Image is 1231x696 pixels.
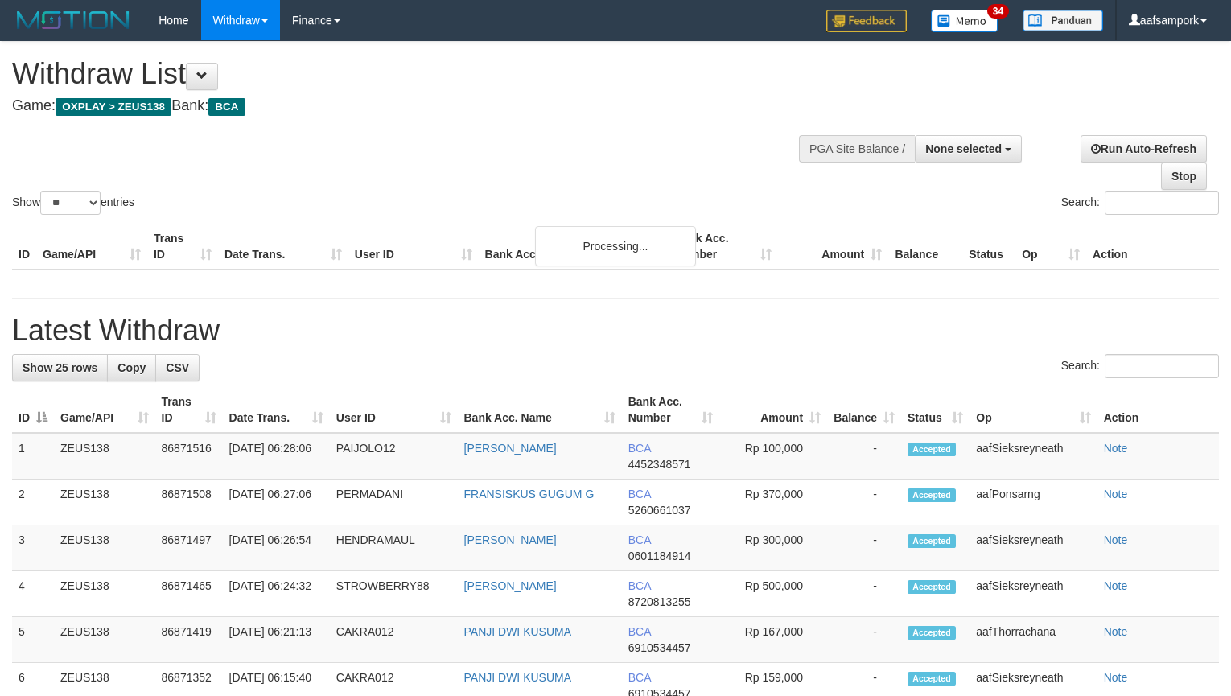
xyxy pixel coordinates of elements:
[117,361,146,374] span: Copy
[155,480,223,525] td: 86871508
[1104,488,1128,500] a: Note
[1104,579,1128,592] a: Note
[54,617,155,663] td: ZEUS138
[12,571,54,617] td: 4
[931,10,998,32] img: Button%20Memo.svg
[218,224,348,270] th: Date Trans.
[628,625,651,638] span: BCA
[40,191,101,215] select: Showentries
[1104,442,1128,455] a: Note
[464,625,572,638] a: PANJI DWI KUSUMA
[223,433,330,480] td: [DATE] 06:28:06
[1015,224,1086,270] th: Op
[1086,224,1219,270] th: Action
[827,387,901,433] th: Balance: activate to sort column ascending
[155,617,223,663] td: 86871419
[12,224,36,270] th: ID
[1061,354,1219,378] label: Search:
[54,480,155,525] td: ZEUS138
[12,315,1219,347] h1: Latest Withdraw
[628,641,691,654] span: Copy 6910534457 to clipboard
[799,135,915,163] div: PGA Site Balance /
[962,224,1015,270] th: Status
[888,224,962,270] th: Balance
[1161,163,1207,190] a: Stop
[12,354,108,381] a: Show 25 rows
[719,480,827,525] td: Rp 370,000
[56,98,171,116] span: OXPLAY > ZEUS138
[970,617,1097,663] td: aafThorrachana
[12,98,805,114] h4: Game: Bank:
[628,458,691,471] span: Copy 4452348571 to clipboard
[719,433,827,480] td: Rp 100,000
[970,571,1097,617] td: aafSieksreyneath
[1105,191,1219,215] input: Search:
[970,387,1097,433] th: Op: activate to sort column ascending
[908,534,956,548] span: Accepted
[778,224,888,270] th: Amount
[628,533,651,546] span: BCA
[826,10,907,32] img: Feedback.jpg
[12,58,805,90] h1: Withdraw List
[1081,135,1207,163] a: Run Auto-Refresh
[147,224,218,270] th: Trans ID
[970,525,1097,571] td: aafSieksreyneath
[827,480,901,525] td: -
[628,442,651,455] span: BCA
[330,387,458,433] th: User ID: activate to sort column ascending
[155,525,223,571] td: 86871497
[12,525,54,571] td: 3
[915,135,1022,163] button: None selected
[970,433,1097,480] td: aafSieksreyneath
[901,387,970,433] th: Status: activate to sort column ascending
[54,525,155,571] td: ZEUS138
[54,571,155,617] td: ZEUS138
[1104,671,1128,684] a: Note
[12,617,54,663] td: 5
[23,361,97,374] span: Show 25 rows
[1097,387,1219,433] th: Action
[155,433,223,480] td: 86871516
[1061,191,1219,215] label: Search:
[155,354,200,381] a: CSV
[458,387,622,433] th: Bank Acc. Name: activate to sort column ascending
[719,617,827,663] td: Rp 167,000
[330,433,458,480] td: PAIJOLO12
[12,480,54,525] td: 2
[925,142,1002,155] span: None selected
[1104,625,1128,638] a: Note
[1105,354,1219,378] input: Search:
[330,525,458,571] td: HENDRAMAUL
[464,488,595,500] a: FRANSISKUS GUGUM G
[223,525,330,571] td: [DATE] 06:26:54
[54,387,155,433] th: Game/API: activate to sort column ascending
[628,595,691,608] span: Copy 8720813255 to clipboard
[908,626,956,640] span: Accepted
[223,571,330,617] td: [DATE] 06:24:32
[827,617,901,663] td: -
[107,354,156,381] a: Copy
[330,480,458,525] td: PERMADANI
[628,579,651,592] span: BCA
[166,361,189,374] span: CSV
[535,226,696,266] div: Processing...
[628,550,691,562] span: Copy 0601184914 to clipboard
[12,387,54,433] th: ID: activate to sort column descending
[827,571,901,617] td: -
[155,571,223,617] td: 86871465
[908,580,956,594] span: Accepted
[464,442,557,455] a: [PERSON_NAME]
[36,224,147,270] th: Game/API
[479,224,669,270] th: Bank Acc. Name
[155,387,223,433] th: Trans ID: activate to sort column ascending
[348,224,479,270] th: User ID
[464,671,572,684] a: PANJI DWI KUSUMA
[12,8,134,32] img: MOTION_logo.png
[223,387,330,433] th: Date Trans.: activate to sort column ascending
[208,98,245,116] span: BCA
[719,387,827,433] th: Amount: activate to sort column ascending
[628,671,651,684] span: BCA
[622,387,720,433] th: Bank Acc. Number: activate to sort column ascending
[827,433,901,480] td: -
[719,525,827,571] td: Rp 300,000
